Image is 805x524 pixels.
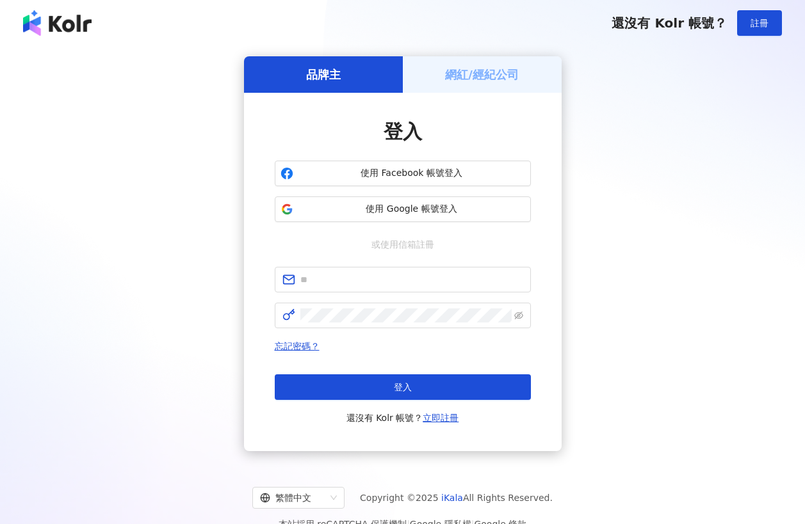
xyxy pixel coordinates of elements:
[394,382,412,392] span: 登入
[298,167,525,180] span: 使用 Facebook 帳號登入
[612,15,727,31] span: 還沒有 Kolr 帳號？
[346,410,459,425] span: 還沒有 Kolr 帳號？
[445,67,519,83] h5: 網紅/經紀公司
[360,490,553,505] span: Copyright © 2025 All Rights Reserved.
[275,196,531,222] button: 使用 Google 帳號登入
[23,10,92,36] img: logo
[362,237,443,251] span: 或使用信箱註冊
[751,18,768,28] span: 註冊
[275,341,320,351] a: 忘記密碼？
[737,10,782,36] button: 註冊
[306,67,341,83] h5: 品牌主
[384,120,422,143] span: 登入
[514,311,523,320] span: eye-invisible
[423,413,459,423] a: 立即註冊
[260,488,325,508] div: 繁體中文
[441,493,463,503] a: iKala
[298,203,525,216] span: 使用 Google 帳號登入
[275,161,531,186] button: 使用 Facebook 帳號登入
[275,374,531,400] button: 登入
